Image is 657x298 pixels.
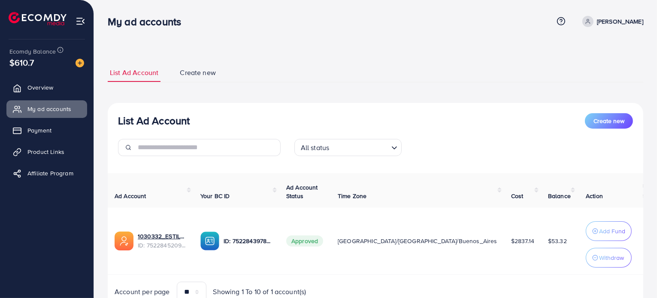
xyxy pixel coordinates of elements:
[586,248,632,268] button: Withdraw
[27,126,51,135] span: Payment
[6,122,87,139] a: Payment
[224,236,272,246] p: ID: 7522843978698817554
[27,169,73,178] span: Affiliate Program
[511,237,534,245] span: $2837.14
[338,237,497,245] span: [GEOGRAPHIC_DATA]/[GEOGRAPHIC_DATA]/Buenos_Aires
[9,12,67,25] img: logo
[115,287,170,297] span: Account per page
[27,105,71,113] span: My ad accounts
[548,237,567,245] span: $53.32
[597,16,643,27] p: [PERSON_NAME]
[180,68,216,78] span: Create new
[115,192,146,200] span: Ad Account
[586,192,603,200] span: Action
[27,147,64,156] span: Product Links
[338,192,366,200] span: Time Zone
[138,241,187,250] span: ID: 7522845209177309200
[286,235,323,247] span: Approved
[9,56,34,69] span: $610.7
[200,232,219,250] img: ic-ba-acc.ded83a64.svg
[6,143,87,160] a: Product Links
[6,100,87,117] a: My ad accounts
[294,139,402,156] div: Search for option
[548,192,571,200] span: Balance
[138,232,187,241] a: 1030332_ESTILOCRIOLLO11_1751548899317
[599,226,625,236] p: Add Fund
[200,192,230,200] span: Your BC ID
[621,259,651,292] iframe: Chat
[586,221,632,241] button: Add Fund
[585,113,633,129] button: Create new
[599,253,624,263] p: Withdraw
[511,192,524,200] span: Cost
[9,47,56,56] span: Ecomdy Balance
[6,79,87,96] a: Overview
[138,232,187,250] div: <span class='underline'>1030332_ESTILOCRIOLLO11_1751548899317</span></br>7522845209177309200
[27,83,53,92] span: Overview
[6,165,87,182] a: Affiliate Program
[299,141,331,154] span: All status
[579,16,643,27] a: [PERSON_NAME]
[76,59,84,67] img: image
[110,68,158,78] span: List Ad Account
[213,287,306,297] span: Showing 1 To 10 of 1 account(s)
[286,183,318,200] span: Ad Account Status
[332,140,388,154] input: Search for option
[593,117,624,125] span: Create new
[108,15,188,28] h3: My ad accounts
[76,16,85,26] img: menu
[118,114,190,127] h3: List Ad Account
[115,232,133,250] img: ic-ads-acc.e4c84228.svg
